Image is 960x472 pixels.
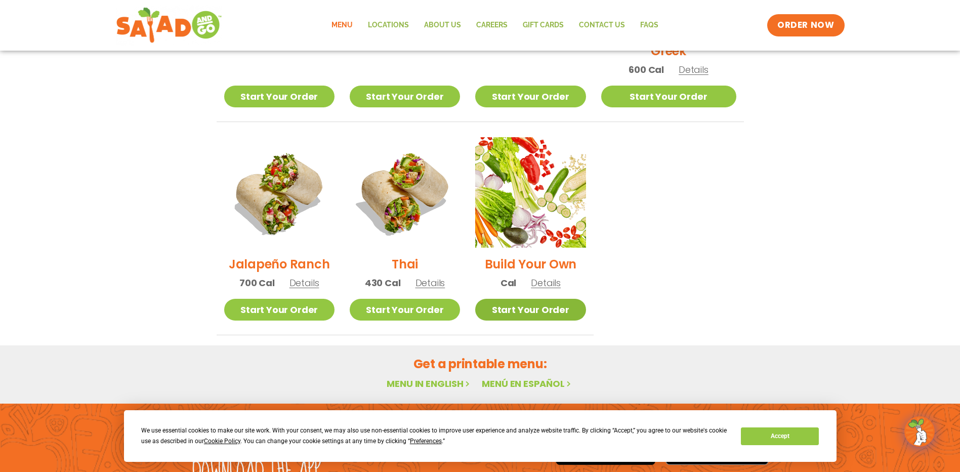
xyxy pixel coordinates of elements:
[217,355,744,373] h2: Get a printable menu:
[124,410,837,462] div: Cookie Consent Prompt
[601,86,736,107] a: Start Your Order
[475,86,586,107] a: Start Your Order
[350,86,460,107] a: Start Your Order
[141,425,729,447] div: We use essential cookies to make our site work. With your consent, we may also use non-essential ...
[629,63,664,76] span: 600 Cal
[500,276,516,290] span: Cal
[324,14,360,37] a: Menu
[767,14,844,36] a: ORDER NOW
[482,377,573,390] a: Menú en español
[289,277,319,289] span: Details
[324,14,666,37] nav: Menu
[350,299,460,321] a: Start Your Order
[633,14,666,37] a: FAQs
[571,14,633,37] a: Contact Us
[475,137,586,248] img: Product photo for Build Your Own
[387,377,472,390] a: Menu in English
[224,299,335,321] a: Start Your Order
[116,5,223,46] img: new-SAG-logo-768×292
[224,86,335,107] a: Start Your Order
[515,14,571,37] a: GIFT CARDS
[392,255,418,273] h2: Thai
[224,137,335,248] img: Product photo for Jalapeño Ranch Wrap
[651,42,686,60] h2: Greek
[415,277,445,289] span: Details
[416,14,469,37] a: About Us
[679,63,708,76] span: Details
[485,255,577,273] h2: Build Your Own
[531,277,561,289] span: Details
[239,276,275,290] span: 700 Cal
[741,427,819,445] button: Accept
[475,299,586,321] a: Start Your Order
[777,19,834,31] span: ORDER NOW
[469,14,515,37] a: Careers
[350,137,460,248] img: Product photo for Thai Wrap
[229,255,330,273] h2: Jalapeño Ranch
[360,14,416,37] a: Locations
[410,438,442,445] span: Preferences
[905,417,934,446] img: wpChatIcon
[204,438,240,445] span: Cookie Policy
[365,276,401,290] span: 430 Cal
